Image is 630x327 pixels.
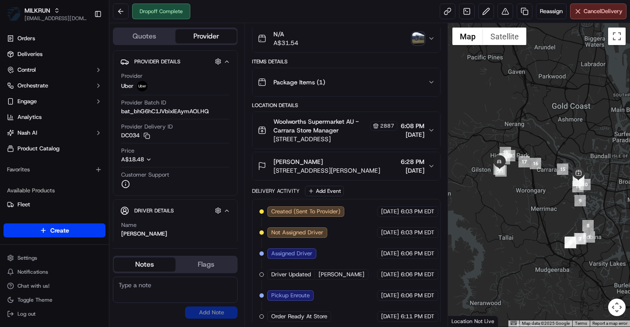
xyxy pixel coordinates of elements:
span: Orders [17,35,35,42]
span: Notifications [17,268,48,275]
div: 15 [557,163,568,175]
div: 💻 [74,196,81,203]
span: Assigned Driver [271,250,312,257]
span: Woolworths Supermarket AU - Carrara Store Manager [273,117,368,135]
div: 12 [573,175,584,186]
a: Product Catalog [3,142,105,156]
span: Fleet [17,201,30,209]
button: Toggle fullscreen view [608,28,626,45]
span: Provider Delivery ID [121,123,173,131]
div: 22 [493,163,505,175]
img: Asif Zaman Khan [9,127,23,141]
span: Control [17,66,36,74]
button: CancelDelivery [570,3,626,19]
span: Package Items ( 1 ) [273,78,325,87]
span: Provider [121,72,143,80]
img: Nash [9,9,26,26]
span: Provider Details [134,58,180,65]
div: Location Not Live [448,316,498,327]
img: 1736555255976-a54dd68f-1ca7-489b-9aae-adbdc363a1c4 [17,160,24,167]
div: Items Details [252,58,440,65]
button: Toggle Theme [3,294,105,306]
span: [DATE] [381,229,399,237]
button: Driver Details [120,203,230,218]
span: Created (Sent To Provider) [271,208,340,216]
span: Pylon [87,217,106,223]
span: 6:28 PM [401,157,424,166]
a: Orders [3,31,105,45]
span: [DATE] [381,250,399,257]
button: [PERSON_NAME][STREET_ADDRESS][PERSON_NAME]6:28 PM[DATE] [252,152,440,180]
span: [DATE] [381,208,399,216]
span: Orchestrate [17,82,48,90]
span: [PERSON_NAME] [27,159,71,166]
div: [PERSON_NAME] [121,230,167,238]
span: Product Catalog [17,145,59,153]
div: Available Products [3,184,105,198]
img: 4281594248423_2fcf9dad9f2a874258b8_72.png [18,83,34,99]
button: Control [3,63,105,77]
div: 10 [579,179,591,190]
div: 1 [584,231,595,243]
img: MILKRUN [7,7,21,21]
span: Map data ©2025 Google [522,321,570,326]
div: 21 [495,165,507,177]
span: • [73,136,76,143]
span: 6:06 PM EDT [401,292,434,299]
button: Map camera controls [608,299,626,316]
button: [EMAIL_ADDRESS][DOMAIN_NAME] [24,15,87,22]
span: Pickup Enroute [271,292,310,299]
div: 16 [530,158,541,169]
span: 6:08 PM [401,122,424,130]
span: Reassign [540,7,563,15]
span: [DATE] [381,313,399,320]
button: Keyboard shortcuts [511,321,517,325]
div: We're available if you need us! [39,92,120,99]
button: Add Event [305,186,344,196]
button: Engage [3,94,105,108]
div: 📗 [9,196,16,203]
button: Quotes [114,29,175,43]
span: API Documentation [83,195,140,204]
span: Settings [17,254,37,261]
a: 📗Knowledge Base [5,192,70,208]
button: See all [136,112,159,122]
button: photo_proof_of_delivery image [412,32,424,45]
a: Analytics [3,110,105,124]
span: Name [121,221,136,229]
a: Terms (opens in new tab) [575,321,587,326]
button: Notes [114,257,175,271]
button: Start new chat [149,86,159,97]
div: 6 [564,237,576,248]
button: Log out [3,308,105,320]
div: 13 [573,175,584,186]
img: uber-new-logo.jpeg [137,81,147,91]
span: Deliveries [17,50,42,58]
input: Got a question? Start typing here... [23,56,157,66]
span: Order Ready At Store [271,313,327,320]
span: Provider Batch ID [121,99,166,107]
span: [DATE] [77,136,95,143]
div: 2 [574,233,585,244]
div: 19 [500,147,511,158]
span: [DATE] [77,159,95,166]
span: Driver Details [134,207,174,214]
span: Customer Support [121,171,169,179]
button: Notifications [3,266,105,278]
span: [DATE] [401,166,424,175]
span: 6:03 PM EDT [401,229,434,237]
span: [DATE] [381,292,399,299]
span: Driver Updated [271,271,311,278]
div: Start new chat [39,83,143,92]
span: [PERSON_NAME] [318,271,364,278]
button: Settings [3,252,105,264]
span: A$18.48 [121,156,144,163]
a: 💻API Documentation [70,192,144,208]
button: Nash AI [3,126,105,140]
span: MILKRUN [24,6,50,15]
span: Nash AI [17,129,37,137]
span: Log out [17,310,35,317]
a: Open this area in Google Maps (opens a new window) [450,315,479,327]
span: bat_bhG6hC1JVbixlEAymAOLHQ [121,108,209,115]
img: Masood Aslam [9,151,23,165]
